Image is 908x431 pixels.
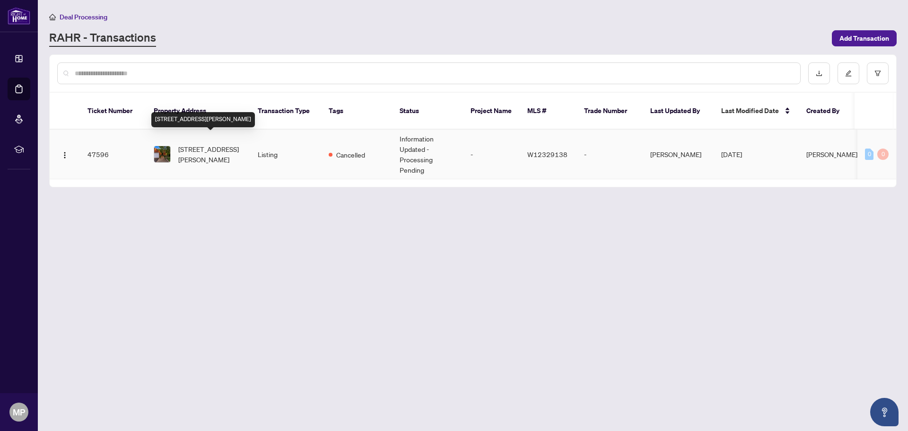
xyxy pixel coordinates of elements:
[49,14,56,20] span: home
[250,130,321,179] td: Listing
[865,149,873,160] div: 0
[60,13,107,21] span: Deal Processing
[13,405,25,419] span: MP
[832,30,897,46] button: Add Transaction
[867,62,889,84] button: filter
[151,112,255,127] div: [STREET_ADDRESS][PERSON_NAME]
[839,31,889,46] span: Add Transaction
[845,70,852,77] span: edit
[61,151,69,159] img: Logo
[643,93,714,130] th: Last Updated By
[321,93,392,130] th: Tags
[870,398,899,426] button: Open asap
[49,30,156,47] a: RAHR - Transactions
[154,146,170,162] img: thumbnail-img
[8,7,30,25] img: logo
[392,130,463,179] td: Information Updated - Processing Pending
[463,93,520,130] th: Project Name
[877,149,889,160] div: 0
[250,93,321,130] th: Transaction Type
[721,106,779,116] span: Last Modified Date
[80,130,146,179] td: 47596
[816,70,822,77] span: download
[520,93,576,130] th: MLS #
[721,150,742,158] span: [DATE]
[527,150,567,158] span: W12329138
[643,130,714,179] td: [PERSON_NAME]
[57,147,72,162] button: Logo
[806,150,857,158] span: [PERSON_NAME]
[838,62,859,84] button: edit
[874,70,881,77] span: filter
[80,93,146,130] th: Ticket Number
[392,93,463,130] th: Status
[178,144,243,165] span: [STREET_ADDRESS][PERSON_NAME]
[463,130,520,179] td: -
[714,93,799,130] th: Last Modified Date
[799,93,856,130] th: Created By
[146,93,250,130] th: Property Address
[576,130,643,179] td: -
[576,93,643,130] th: Trade Number
[808,62,830,84] button: download
[336,150,365,160] span: Cancelled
